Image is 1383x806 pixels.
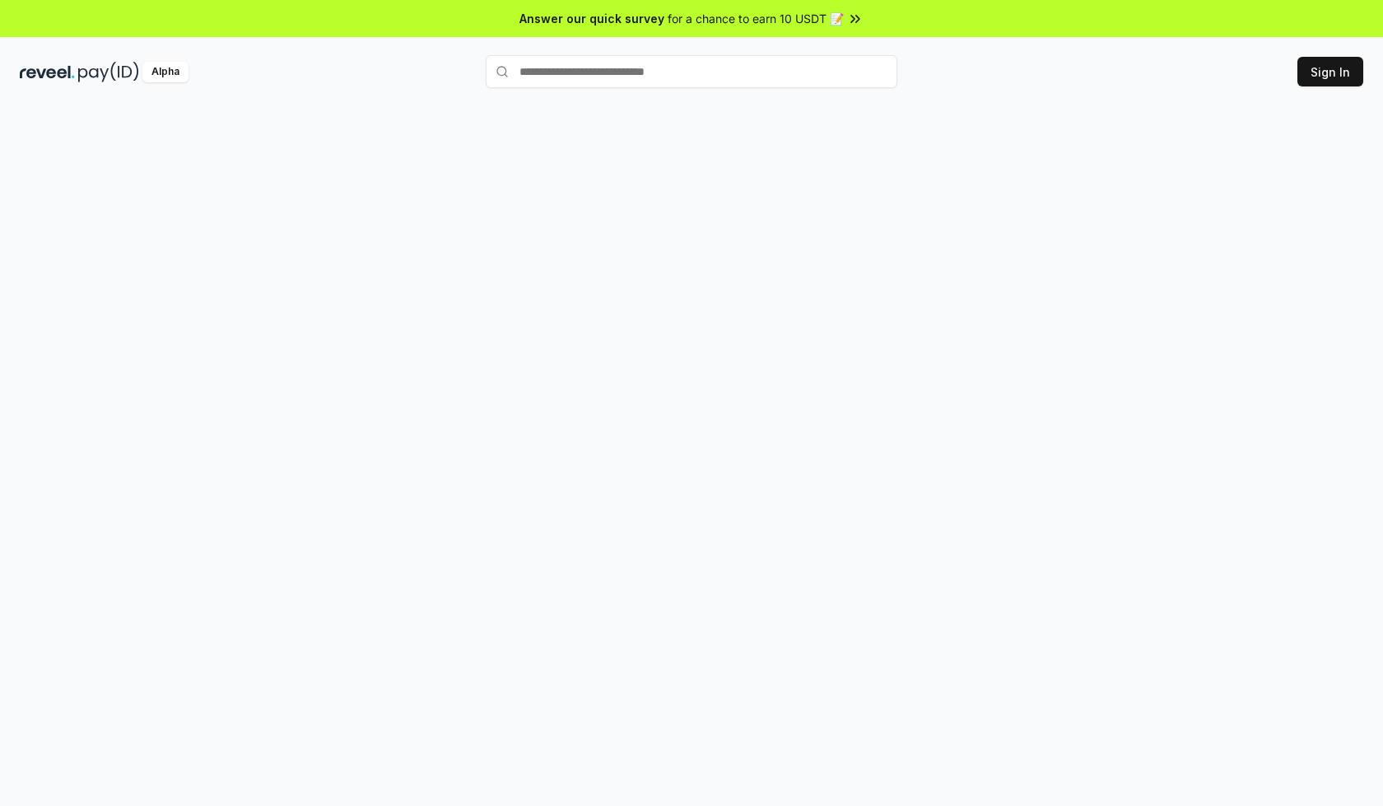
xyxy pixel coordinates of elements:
[1297,57,1363,86] button: Sign In
[519,10,664,27] span: Answer our quick survey
[78,62,139,82] img: pay_id
[668,10,844,27] span: for a chance to earn 10 USDT 📝
[20,62,75,82] img: reveel_dark
[142,62,189,82] div: Alpha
